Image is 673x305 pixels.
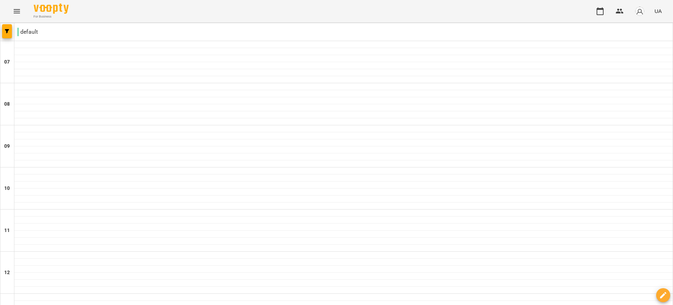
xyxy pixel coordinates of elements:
img: avatar_s.png [635,6,645,16]
p: default [17,28,38,36]
span: UA [654,7,662,15]
h6: 07 [4,58,10,66]
span: For Business [34,14,69,19]
h6: 10 [4,185,10,192]
img: Voopty Logo [34,4,69,14]
h6: 09 [4,142,10,150]
button: Menu [8,3,25,20]
button: UA [652,5,665,18]
h6: 12 [4,269,10,277]
h6: 11 [4,227,10,234]
h6: 08 [4,100,10,108]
